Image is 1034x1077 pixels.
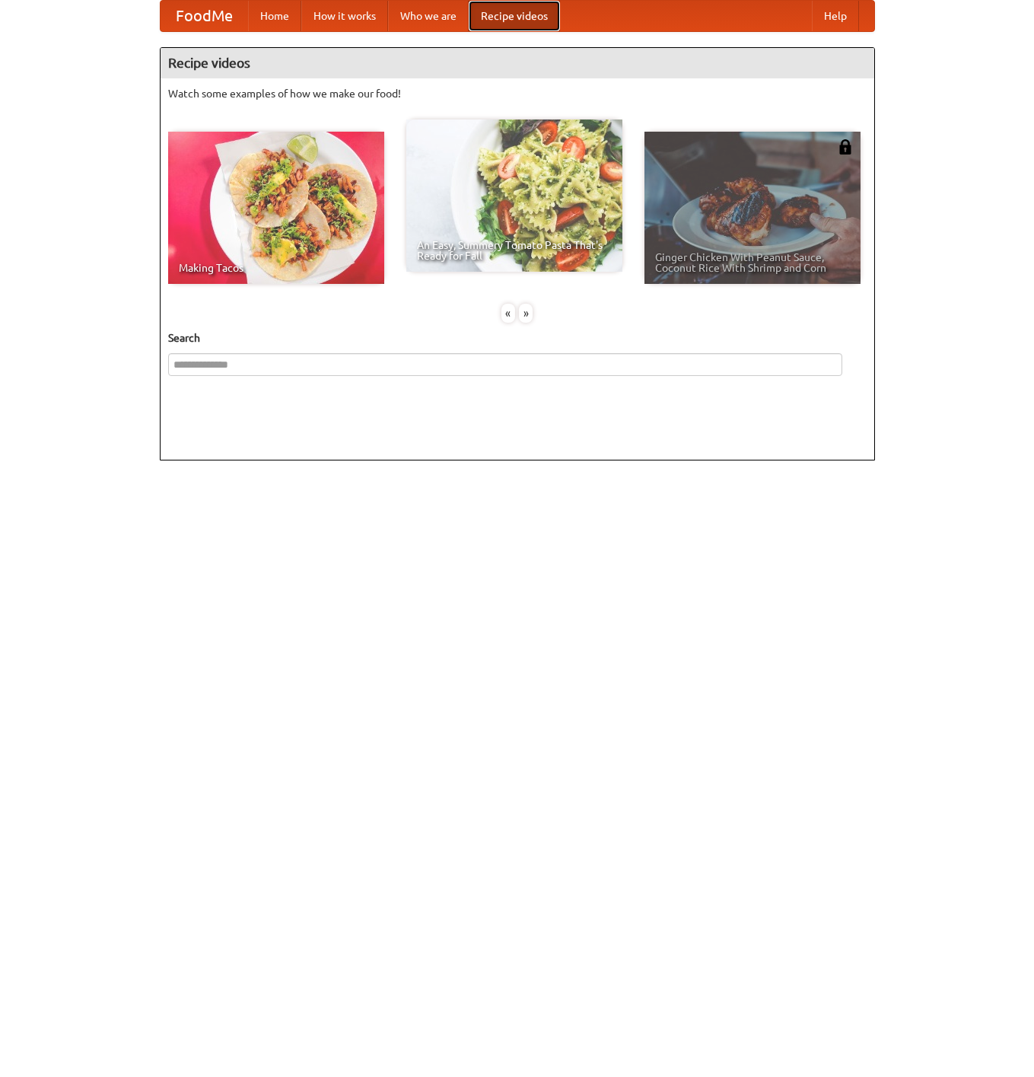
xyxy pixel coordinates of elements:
div: » [519,304,533,323]
h4: Recipe videos [161,48,874,78]
span: Making Tacos [179,263,374,273]
a: Recipe videos [469,1,560,31]
a: Who we are [388,1,469,31]
a: FoodMe [161,1,248,31]
a: Home [248,1,301,31]
h5: Search [168,330,867,346]
p: Watch some examples of how we make our food! [168,86,867,101]
a: An Easy, Summery Tomato Pasta That's Ready for Fall [406,119,622,272]
img: 483408.png [838,139,853,155]
a: Making Tacos [168,132,384,284]
a: How it works [301,1,388,31]
div: « [501,304,515,323]
span: An Easy, Summery Tomato Pasta That's Ready for Fall [417,240,612,261]
a: Help [812,1,859,31]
